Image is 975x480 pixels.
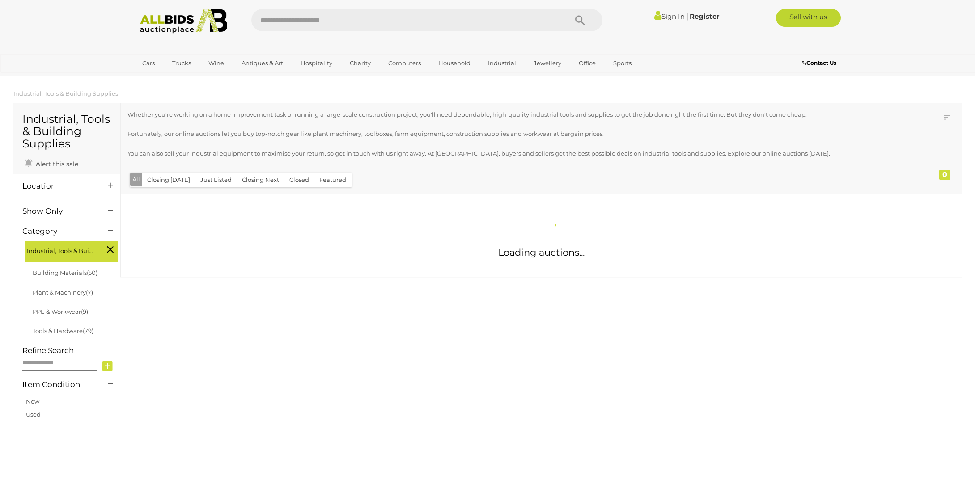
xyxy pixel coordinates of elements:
a: Computers [382,56,427,71]
a: Sports [607,56,637,71]
h4: Refine Search [22,346,118,355]
a: Building Materials(50) [33,269,97,276]
button: Featured [314,173,352,187]
h4: Category [22,227,94,236]
span: Loading auctions... [498,247,585,258]
span: (7) [86,289,93,296]
a: Contact Us [802,58,839,68]
div: 0 [939,170,950,180]
a: Antiques & Art [236,56,289,71]
a: Tools & Hardware(79) [33,327,93,334]
span: (50) [87,269,97,276]
a: PPE & Workwear(9) [33,308,88,315]
a: New [26,398,39,405]
button: All [130,173,142,186]
span: Alert this sale [34,160,78,168]
h4: Location [22,182,94,190]
button: Closing [DATE] [142,173,195,187]
span: Industrial, Tools & Building Supplies [27,244,94,256]
a: Jewellery [528,56,567,71]
a: Charity [344,56,377,71]
a: Household [432,56,476,71]
p: You can also sell your industrial equipment to maximise your return, so get in touch with us righ... [127,148,879,159]
button: Closing Next [237,173,284,187]
button: Search [558,9,602,31]
h4: Show Only [22,207,94,215]
a: Industrial [482,56,522,71]
a: Wine [203,56,230,71]
p: Fortunately, our online auctions let you buy top-notch gear like plant machinery, toolboxes, farm... [127,129,879,139]
a: [GEOGRAPHIC_DATA] [136,71,212,85]
a: Sell with us [776,9,841,27]
a: Office [573,56,602,71]
a: Register [690,12,719,21]
a: Sign In [654,12,685,21]
a: Industrial, Tools & Building Supplies [13,90,118,97]
a: Hospitality [295,56,338,71]
h4: Item Condition [22,380,94,389]
b: Contact Us [802,59,836,66]
img: Allbids.com.au [135,9,232,34]
span: | [686,11,688,21]
h1: Industrial, Tools & Building Supplies [22,113,111,150]
span: (9) [81,308,88,315]
a: Plant & Machinery(7) [33,289,93,296]
a: Trucks [166,56,197,71]
a: Cars [136,56,161,71]
a: Used [26,411,41,418]
p: Whether you're working on a home improvement task or running a large-scale construction project, ... [127,109,879,120]
button: Just Listed [195,173,237,187]
button: Closed [284,173,314,187]
span: (79) [83,327,93,334]
a: Alert this sale [22,156,81,170]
